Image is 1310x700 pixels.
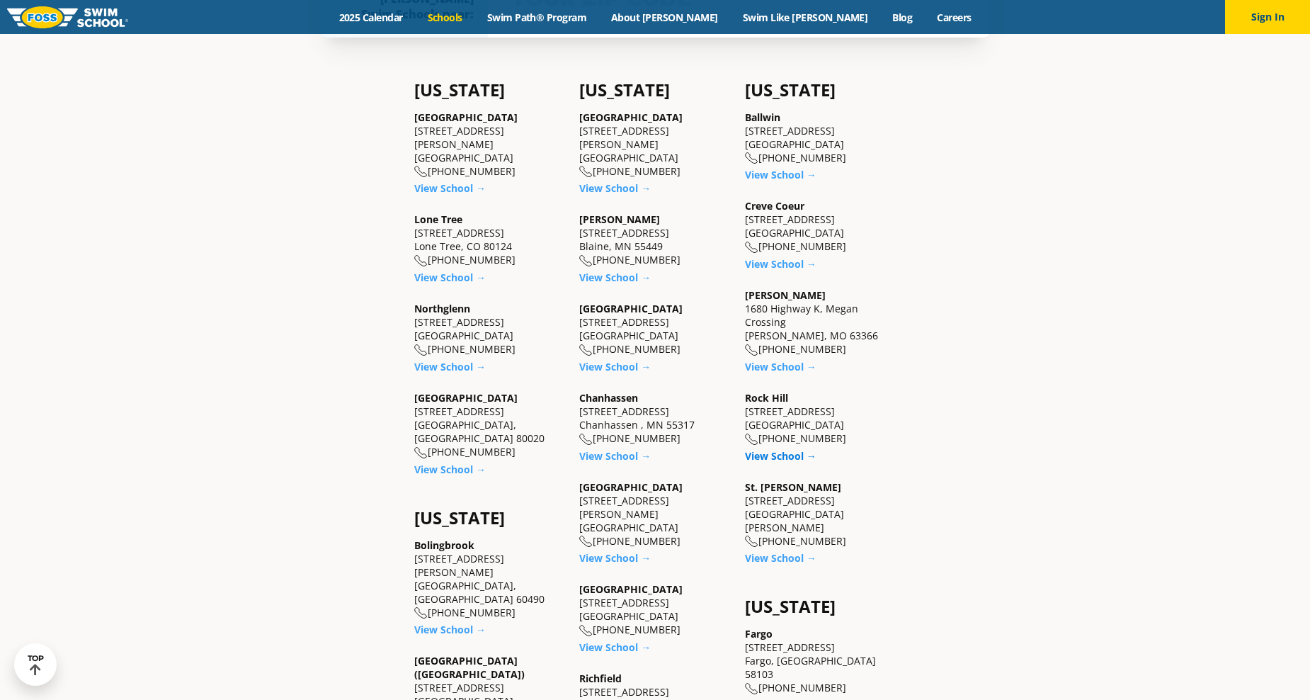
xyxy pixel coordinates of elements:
[745,480,896,548] div: [STREET_ADDRESS] [GEOGRAPHIC_DATA][PERSON_NAME] [PHONE_NUMBER]
[745,360,816,373] a: View School →
[745,391,896,446] div: [STREET_ADDRESS] [GEOGRAPHIC_DATA] [PHONE_NUMBER]
[579,302,730,356] div: [STREET_ADDRESS] [GEOGRAPHIC_DATA] [PHONE_NUMBER]
[579,111,683,124] a: [GEOGRAPHIC_DATA]
[414,213,462,226] a: Lone Tree
[414,463,486,476] a: View School →
[730,11,880,24] a: Swim Like [PERSON_NAME]
[414,166,428,178] img: location-phone-o-icon.svg
[414,360,486,373] a: View School →
[579,480,730,548] div: [STREET_ADDRESS][PERSON_NAME] [GEOGRAPHIC_DATA] [PHONE_NUMBER]
[414,391,565,459] div: [STREET_ADDRESS] [GEOGRAPHIC_DATA], [GEOGRAPHIC_DATA] 80020 [PHONE_NUMBER]
[745,242,758,254] img: location-phone-o-icon.svg
[579,480,683,494] a: [GEOGRAPHIC_DATA]
[745,683,758,695] img: location-phone-o-icon.svg
[414,302,470,315] a: Northglenn
[579,213,730,267] div: [STREET_ADDRESS] Blaine, MN 55449 [PHONE_NUMBER]
[745,480,841,494] a: St. [PERSON_NAME]
[579,672,622,685] a: Richfield
[745,627,773,640] a: Fargo
[745,111,780,124] a: Ballwin
[579,391,638,405] a: Chanhassen
[579,551,651,565] a: View School →
[579,213,660,226] a: [PERSON_NAME]
[579,640,651,654] a: View School →
[414,111,518,124] a: [GEOGRAPHIC_DATA]
[579,449,651,463] a: View School →
[745,449,816,463] a: View School →
[880,11,925,24] a: Blog
[745,391,788,405] a: Rock Hill
[579,536,593,548] img: location-phone-o-icon.svg
[415,11,474,24] a: Schools
[745,551,816,565] a: View School →
[745,199,804,213] a: Creve Coeur
[414,111,565,179] div: [STREET_ADDRESS][PERSON_NAME] [GEOGRAPHIC_DATA] [PHONE_NUMBER]
[414,607,428,619] img: location-phone-o-icon.svg
[745,288,826,302] a: [PERSON_NAME]
[745,288,896,356] div: 1680 Highway K, Megan Crossing [PERSON_NAME], MO 63366 [PHONE_NUMBER]
[745,434,758,446] img: location-phone-o-icon.svg
[414,181,486,195] a: View School →
[474,11,598,24] a: Swim Path® Program
[414,447,428,459] img: location-phone-o-icon.svg
[579,360,651,373] a: View School →
[745,344,758,356] img: location-phone-o-icon.svg
[414,271,486,284] a: View School →
[579,344,593,356] img: location-phone-o-icon.svg
[579,302,683,315] a: [GEOGRAPHIC_DATA]
[414,80,565,100] h4: [US_STATE]
[579,255,593,267] img: location-phone-o-icon.svg
[745,80,896,100] h4: [US_STATE]
[579,166,593,178] img: location-phone-o-icon.svg
[579,111,730,179] div: [STREET_ADDRESS][PERSON_NAME] [GEOGRAPHIC_DATA] [PHONE_NUMBER]
[745,111,896,165] div: [STREET_ADDRESS] [GEOGRAPHIC_DATA] [PHONE_NUMBER]
[745,597,896,616] h4: [US_STATE]
[579,582,683,596] a: [GEOGRAPHIC_DATA]
[414,344,428,356] img: location-phone-o-icon.svg
[414,213,565,267] div: [STREET_ADDRESS] Lone Tree, CO 80124 [PHONE_NUMBER]
[414,302,565,356] div: [STREET_ADDRESS] [GEOGRAPHIC_DATA] [PHONE_NUMBER]
[579,80,730,100] h4: [US_STATE]
[414,391,518,405] a: [GEOGRAPHIC_DATA]
[745,168,816,181] a: View School →
[579,271,651,284] a: View School →
[579,181,651,195] a: View School →
[414,538,565,620] div: [STREET_ADDRESS][PERSON_NAME] [GEOGRAPHIC_DATA], [GEOGRAPHIC_DATA] 60490 [PHONE_NUMBER]
[7,6,128,28] img: FOSS Swim School Logo
[414,538,474,552] a: Bolingbrook
[414,508,565,528] h4: [US_STATE]
[925,11,984,24] a: Careers
[579,582,730,637] div: [STREET_ADDRESS] [GEOGRAPHIC_DATA] [PHONE_NUMBER]
[745,257,816,271] a: View School →
[599,11,731,24] a: About [PERSON_NAME]
[745,536,758,548] img: location-phone-o-icon.svg
[28,654,44,676] div: TOP
[414,255,428,267] img: location-phone-o-icon.svg
[579,434,593,446] img: location-phone-o-icon.svg
[326,11,415,24] a: 2025 Calendar
[579,625,593,637] img: location-phone-o-icon.svg
[745,199,896,254] div: [STREET_ADDRESS] [GEOGRAPHIC_DATA] [PHONE_NUMBER]
[414,623,486,636] a: View School →
[414,654,525,681] a: [GEOGRAPHIC_DATA] ([GEOGRAPHIC_DATA])
[745,152,758,164] img: location-phone-o-icon.svg
[579,391,730,446] div: [STREET_ADDRESS] Chanhassen , MN 55317 [PHONE_NUMBER]
[745,627,896,695] div: [STREET_ADDRESS] Fargo, [GEOGRAPHIC_DATA] 58103 [PHONE_NUMBER]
